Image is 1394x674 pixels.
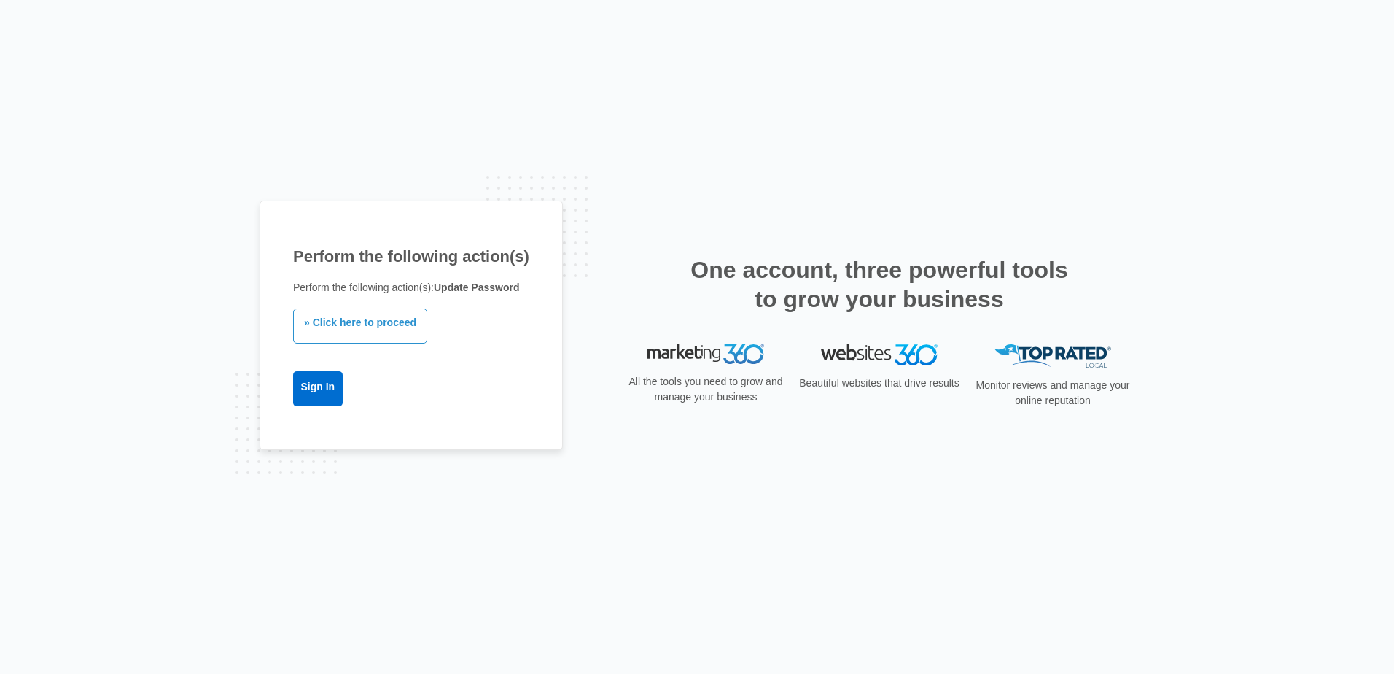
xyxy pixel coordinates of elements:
p: Monitor reviews and manage your online reputation [971,378,1134,408]
a: Sign In [293,371,343,406]
img: Marketing 360 [647,344,764,365]
img: Top Rated Local [994,344,1111,368]
p: Perform the following action(s): [293,280,529,295]
img: Websites 360 [821,344,938,365]
b: Update Password [434,282,519,293]
h1: Perform the following action(s) [293,244,529,268]
p: Beautiful websites that drive results [798,376,961,391]
p: All the tools you need to grow and manage your business [624,374,787,405]
a: » Click here to proceed [293,309,427,344]
h2: One account, three powerful tools to grow your business [686,255,1072,314]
